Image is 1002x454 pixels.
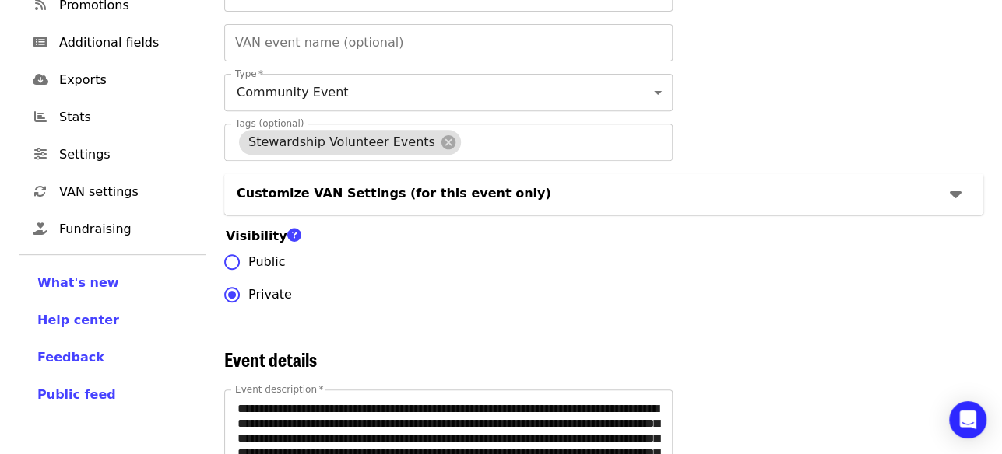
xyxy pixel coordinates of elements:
[34,110,47,124] i: chart-bar icon
[59,145,193,164] span: Settings
[19,211,206,248] a: Fundraising
[235,385,323,394] label: Event description
[37,274,187,292] a: What's new
[19,136,206,173] a: Settings
[235,69,263,79] label: Type
[248,285,292,304] span: Private
[33,35,47,50] i: list-alt icon
[33,222,47,236] i: hand-holding-heart icon
[37,311,187,330] a: Help center
[248,253,285,271] span: Public
[19,99,206,136] a: Stats
[949,401,986,438] div: Open Intercom Messenger
[59,71,193,89] span: Exports
[37,386,187,404] a: Public feed
[226,229,311,243] span: Visibility
[33,72,48,87] i: cloud-download icon
[239,130,461,155] div: Stewardship Volunteer Events
[19,61,206,99] a: Exports
[59,108,193,127] span: Stats
[37,348,104,367] button: Feedback
[37,387,116,402] span: Public feed
[224,24,673,61] input: VAN event name (optional)
[37,275,119,290] span: What's new
[59,33,193,52] span: Additional fields
[19,24,206,61] a: Additional fields
[224,345,317,372] span: Event details
[59,220,193,239] span: Fundraising
[239,134,445,149] span: Stewardship Volunteer Events
[34,184,47,199] i: sync icon
[224,173,983,215] div: Customize VAN Settings (for this event only)
[950,183,962,205] i: caret-down icon
[235,119,304,128] label: Tags (optional)
[59,183,193,201] span: VAN settings
[224,74,673,111] div: Community Event
[34,147,47,162] i: sliders-h icon
[37,313,119,327] span: Help center
[19,173,206,211] a: VAN settings
[237,186,551,201] span: Customize VAN Settings (for this event only)
[287,227,301,244] i: question-circle icon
